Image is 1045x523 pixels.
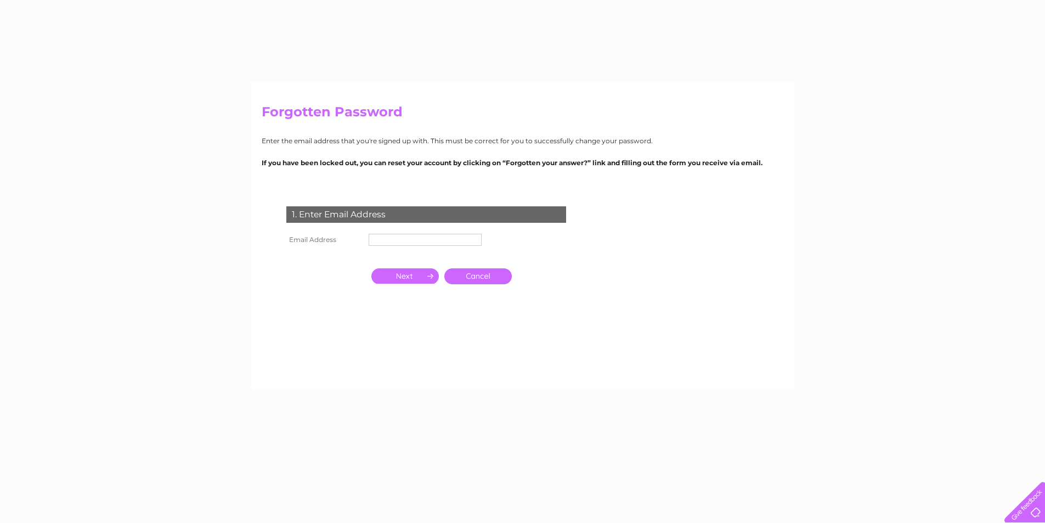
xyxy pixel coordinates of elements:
[262,158,784,168] p: If you have been locked out, you can reset your account by clicking on “Forgotten your answer?” l...
[284,231,366,249] th: Email Address
[444,268,512,284] a: Cancel
[262,104,784,125] h2: Forgotten Password
[286,206,566,223] div: 1. Enter Email Address
[262,136,784,146] p: Enter the email address that you're signed up with. This must be correct for you to successfully ...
